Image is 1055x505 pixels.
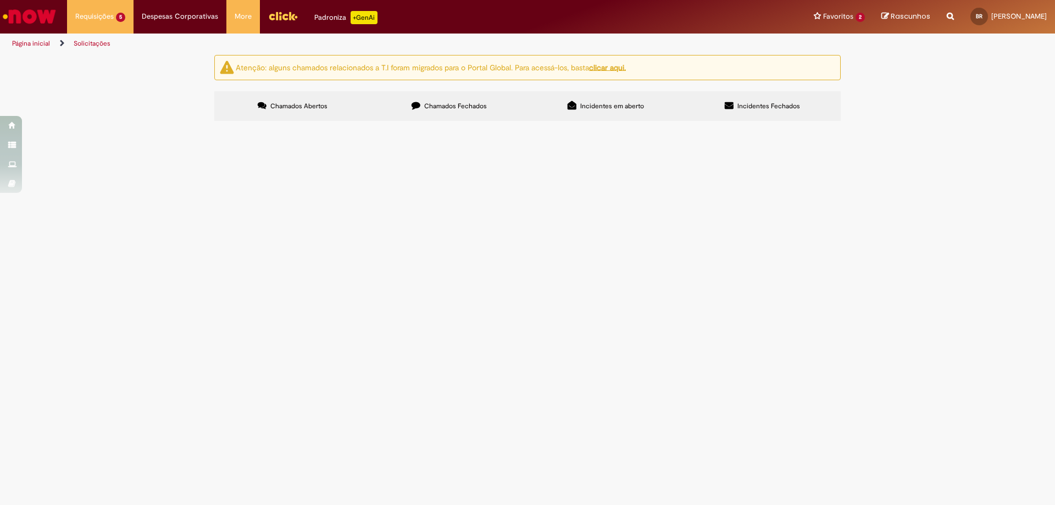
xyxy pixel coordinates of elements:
a: clicar aqui. [589,62,626,72]
p: +GenAi [351,11,377,24]
span: Rascunhos [891,11,930,21]
span: More [235,11,252,22]
span: BR [976,13,982,20]
span: Despesas Corporativas [142,11,218,22]
span: Requisições [75,11,114,22]
span: 2 [856,13,865,22]
span: Incidentes Fechados [737,102,800,110]
span: 5 [116,13,125,22]
ng-bind-html: Atenção: alguns chamados relacionados a T.I foram migrados para o Portal Global. Para acessá-los,... [236,62,626,72]
span: Incidentes em aberto [580,102,644,110]
a: Rascunhos [881,12,930,22]
span: [PERSON_NAME] [991,12,1047,21]
a: Página inicial [12,39,50,48]
span: Favoritos [823,11,853,22]
span: Chamados Abertos [270,102,327,110]
img: ServiceNow [1,5,58,27]
img: click_logo_yellow_360x200.png [268,8,298,24]
ul: Trilhas de página [8,34,695,54]
span: Chamados Fechados [424,102,487,110]
div: Padroniza [314,11,377,24]
a: Solicitações [74,39,110,48]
